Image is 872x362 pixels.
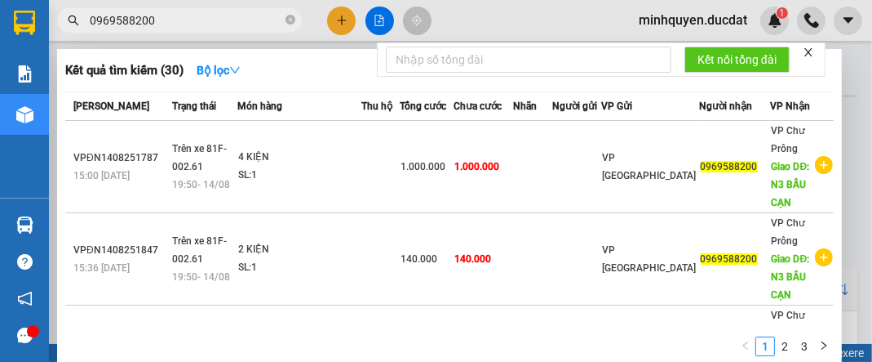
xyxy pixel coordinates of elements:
span: VP [GEOGRAPHIC_DATA] [602,244,696,274]
div: SL: 1 [238,167,361,185]
span: 15:00 [DATE] [73,170,130,181]
span: close-circle [286,13,295,29]
span: Giao DĐ: N3 BẦU CẠN [772,253,810,301]
li: 3 [795,337,814,356]
span: 1.000.000 [454,161,499,172]
span: [PERSON_NAME] [73,101,149,112]
span: notification [17,291,33,306]
span: left [741,341,750,351]
span: 19:50 - 14/08 [172,179,230,190]
span: 1.000.000 [401,161,445,172]
h3: Kết quả tìm kiếm ( 30 ) [65,62,184,79]
input: Tìm tên, số ĐT hoặc mã đơn [90,11,282,29]
span: Tổng cước [400,101,446,112]
span: message [17,328,33,343]
span: Chưa cước [454,101,502,112]
span: 19:50 - 14/08 [172,271,230,283]
span: plus-circle [815,156,833,174]
span: Giao DĐ: N3 BẦU CẠN [772,161,810,208]
span: down [229,65,241,76]
li: 2 [775,337,795,356]
img: warehouse-icon [16,217,33,234]
img: logo-vxr [14,11,35,35]
span: 15:36 [DATE] [73,262,130,274]
strong: Bộ lọc [197,64,241,77]
li: 1 [755,337,775,356]
span: VP Chư Prông [772,217,806,247]
span: Thu hộ [361,101,392,112]
span: Kết nối tổng đài [697,51,777,69]
div: SL: 1 [238,259,361,277]
span: 140.000 [454,253,491,265]
img: warehouse-icon [16,106,33,123]
span: Nhãn [513,101,537,112]
span: VP [GEOGRAPHIC_DATA] [602,152,696,181]
span: 0969588200 [701,161,758,172]
span: 0969588200 [701,253,758,265]
div: VPĐN1408251847 [73,242,167,259]
input: Nhập số tổng đài [386,47,671,73]
span: VP Nhận [771,101,811,112]
span: VP Chư Prông [772,125,806,154]
button: Bộ lọcdown [184,57,254,83]
span: Trên xe 81F-002.61 [172,143,227,172]
div: VPĐN1408251787 [73,150,167,167]
a: 1 [756,337,774,355]
span: plus-circle [815,248,833,266]
span: VP Chư Prông [772,310,806,339]
li: Previous Page [736,337,755,356]
li: Next Page [814,337,834,356]
span: search [68,15,79,26]
a: 2 [776,337,794,355]
span: VP Gửi [601,101,632,112]
button: left [736,337,755,356]
span: Trạng thái [172,101,216,112]
div: 2 KIỆN [238,241,361,259]
img: solution-icon [16,65,33,83]
button: Kết nối tổng đài [684,47,790,73]
span: close [803,47,814,58]
span: 140.000 [401,253,437,265]
span: close-circle [286,15,295,25]
span: Trên xe 81F-002.61 [172,235,227,265]
div: 4 KIỆN [238,149,361,167]
span: question-circle [17,254,33,270]
span: Người gửi [553,101,598,112]
span: right [819,341,829,351]
span: Món hàng [237,101,282,112]
a: 3 [795,337,813,355]
span: Người nhận [700,101,753,112]
button: right [814,337,834,356]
